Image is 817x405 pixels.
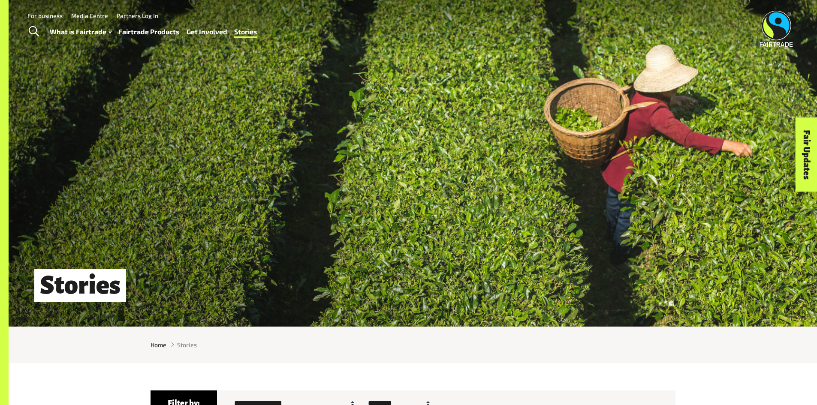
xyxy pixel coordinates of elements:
a: Fairtrade Products [118,26,180,38]
a: What is Fairtrade [50,26,112,38]
img: Fairtrade Australia New Zealand logo [760,11,793,47]
a: Toggle Search [23,21,44,42]
a: Partners Log In [117,12,158,19]
a: Get Involved [187,26,227,38]
a: Home [151,340,166,349]
span: Stories [177,340,197,349]
a: Media Centre [71,12,108,19]
a: Stories [234,26,257,38]
h1: Stories [34,269,126,302]
a: For business [27,12,63,19]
